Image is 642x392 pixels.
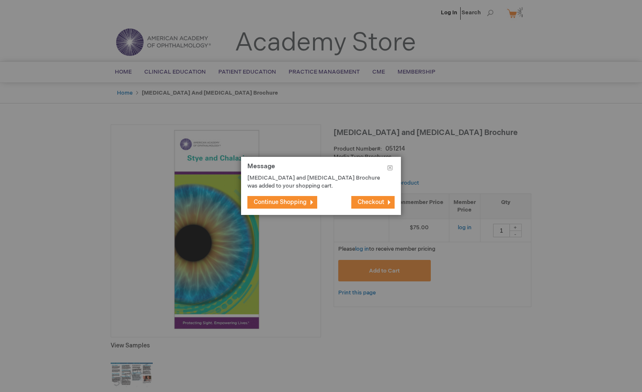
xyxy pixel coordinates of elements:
span: Continue Shopping [254,199,307,206]
button: Checkout [351,196,395,209]
h1: Message [247,163,395,175]
span: Checkout [358,199,384,206]
p: [MEDICAL_DATA] and [MEDICAL_DATA] Brochure was added to your shopping cart. [247,174,382,190]
button: Continue Shopping [247,196,317,209]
